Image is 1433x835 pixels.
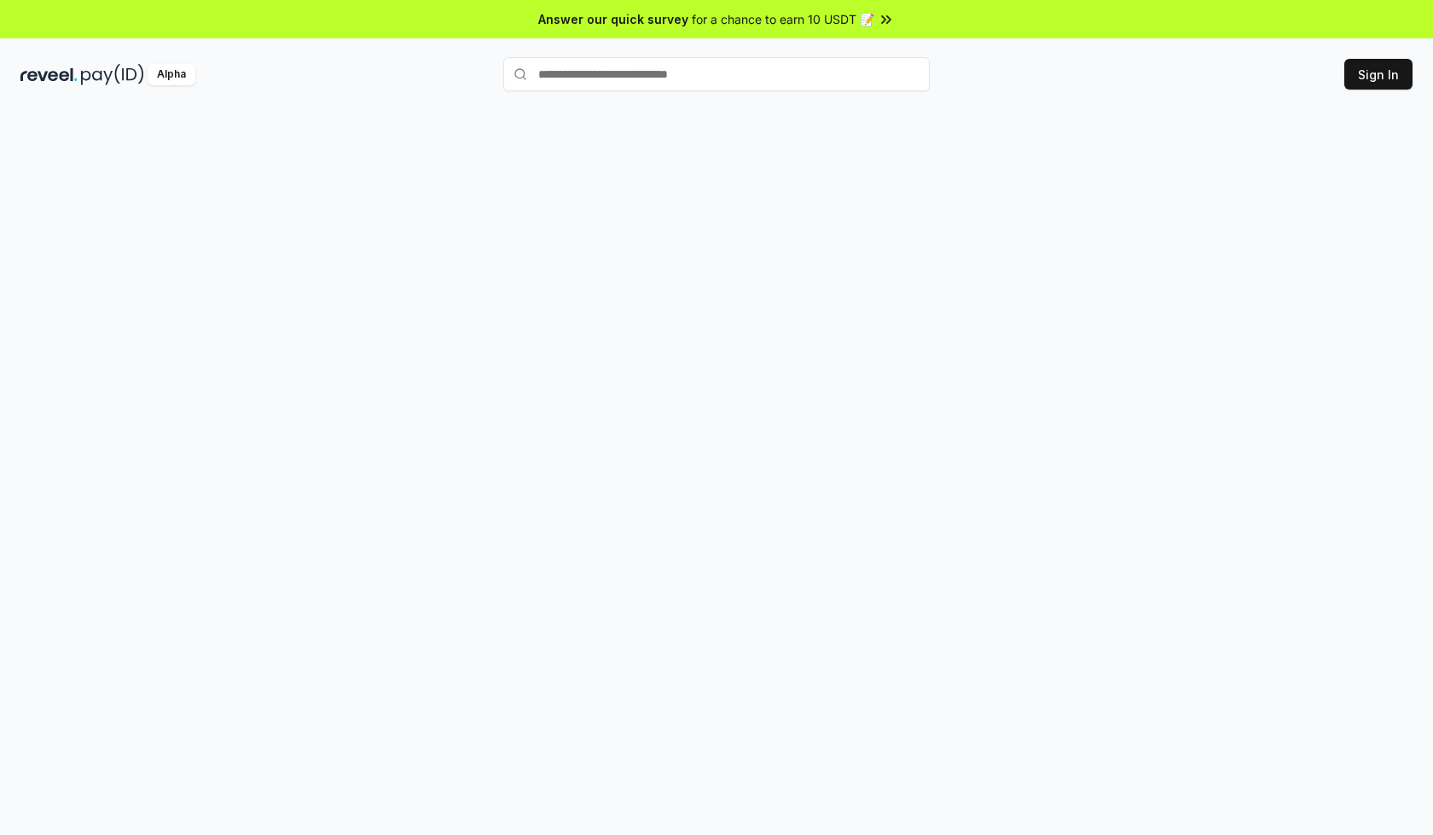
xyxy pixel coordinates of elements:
[1344,59,1413,90] button: Sign In
[692,10,874,28] span: for a chance to earn 10 USDT 📝
[148,64,195,85] div: Alpha
[20,64,78,85] img: reveel_dark
[81,64,144,85] img: pay_id
[538,10,688,28] span: Answer our quick survey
